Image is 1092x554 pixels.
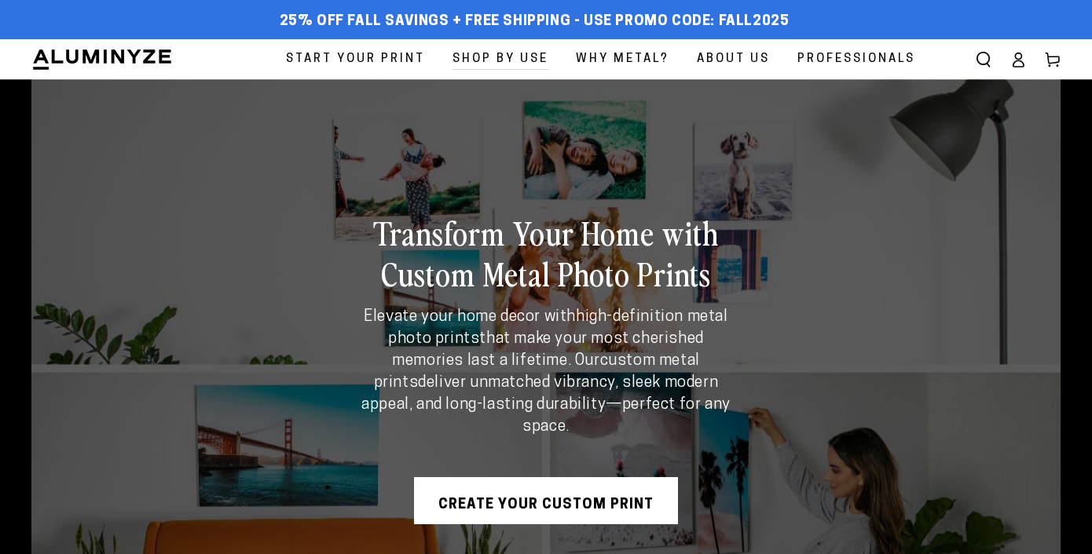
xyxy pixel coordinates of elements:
[797,49,915,70] span: Professionals
[786,39,927,79] a: Professionals
[697,49,770,70] span: About Us
[564,39,681,79] a: Why Metal?
[274,39,437,79] a: Start Your Print
[414,477,678,524] a: Create Your Custom Print
[356,212,737,293] h2: Transform Your Home with Custom Metal Photo Prints
[356,306,737,438] p: Elevate your home decor with that make your most cherished memories last a lifetime. Our deliver ...
[31,48,173,71] img: Aluminyze
[576,49,669,70] span: Why Metal?
[441,39,560,79] a: Shop By Use
[374,353,700,391] strong: custom metal prints
[685,39,782,79] a: About Us
[388,309,728,347] strong: high-definition metal photo prints
[966,42,1001,77] summary: Search our site
[286,49,425,70] span: Start Your Print
[280,13,790,31] span: 25% off FALL Savings + Free Shipping - Use Promo Code: FALL2025
[453,49,548,70] span: Shop By Use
